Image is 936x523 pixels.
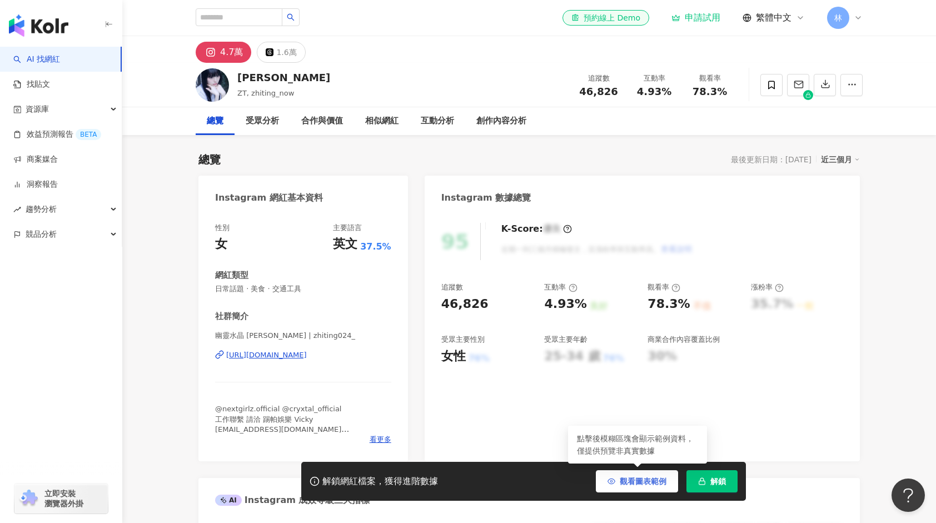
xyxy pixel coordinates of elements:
[226,350,307,360] div: [URL][DOMAIN_NAME]
[579,86,618,97] span: 46,826
[13,54,60,65] a: searchAI 找網紅
[215,405,349,454] span: @nextgirlz.official @cryxtal_official 工作聯繫 請洽 踢帕娛樂 Vicky [EMAIL_ADDRESS][DOMAIN_NAME] / @now_stagram
[287,13,295,21] span: search
[215,284,391,294] span: 日常話題 · 美食 · 交通工具
[633,73,675,84] div: 互動率
[14,484,108,514] a: chrome extension立即安裝 瀏覽器外掛
[360,241,391,253] span: 37.5%
[26,222,57,247] span: 競品分析
[441,296,489,313] div: 46,826
[710,477,726,486] span: 解鎖
[441,348,466,365] div: 女性
[215,192,323,204] div: Instagram 網紅基本資料
[421,114,454,128] div: 互動分析
[18,490,39,507] img: chrome extension
[13,179,58,190] a: 洞察報告
[246,114,279,128] div: 受眾分析
[731,155,811,164] div: 最後更新日期：[DATE]
[544,282,577,292] div: 互動率
[276,44,296,60] div: 1.6萬
[648,335,720,345] div: 商業合作內容覆蓋比例
[689,73,731,84] div: 觀看率
[571,12,640,23] div: 預約線上 Demo
[215,331,391,341] span: 幽靈水晶 [PERSON_NAME] | zhiting024_
[13,79,50,90] a: 找貼文
[237,71,330,84] div: [PERSON_NAME]
[215,311,248,322] div: 社群簡介
[215,223,230,233] div: 性別
[834,12,842,24] span: 林
[13,206,21,213] span: rise
[215,350,391,360] a: [URL][DOMAIN_NAME]
[637,86,671,97] span: 4.93%
[365,114,399,128] div: 相似網紅
[13,154,58,165] a: 商案媒合
[26,97,49,122] span: 資源庫
[196,68,229,102] img: KOL Avatar
[751,282,784,292] div: 漲粉率
[257,42,305,63] button: 1.6萬
[301,114,343,128] div: 合作與價值
[620,477,666,486] span: 觀看圖表範例
[693,86,727,97] span: 78.3%
[562,10,649,26] a: 預約線上 Demo
[370,435,391,445] span: 看更多
[596,470,678,492] button: 觀看圖表範例
[544,296,586,313] div: 4.93%
[756,12,791,24] span: 繁體中文
[648,282,680,292] div: 觀看率
[13,129,101,140] a: 效益預測報告BETA
[215,236,227,253] div: 女
[441,192,531,204] div: Instagram 數據總覽
[476,114,526,128] div: 創作內容分析
[568,426,707,464] div: 點擊後模糊區塊會顯示範例資料，僅提供預覽非真實數據
[333,223,362,233] div: 主要語言
[648,296,690,313] div: 78.3%
[196,42,251,63] button: 4.7萬
[441,335,485,345] div: 受眾主要性別
[26,197,57,222] span: 趨勢分析
[821,152,860,167] div: 近三個月
[44,489,83,509] span: 立即安裝 瀏覽器外掛
[237,89,294,97] span: ZT, zhiting_now
[577,73,620,84] div: 追蹤數
[220,44,243,60] div: 4.7萬
[686,470,738,492] button: 解鎖
[333,236,357,253] div: 英文
[198,152,221,167] div: 總覽
[9,14,68,37] img: logo
[322,476,438,487] div: 解鎖網紅檔案，獲得進階數據
[544,335,588,345] div: 受眾主要年齡
[215,270,248,281] div: 網紅類型
[441,282,463,292] div: 追蹤數
[671,12,720,23] a: 申請試用
[501,223,572,235] div: K-Score :
[207,114,223,128] div: 總覽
